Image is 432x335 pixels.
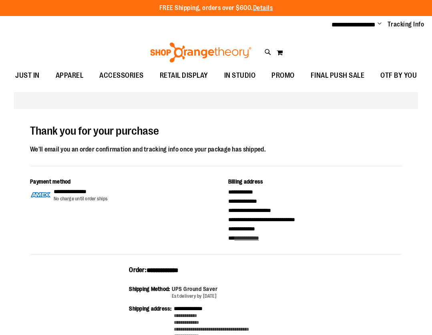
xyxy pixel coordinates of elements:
span: PROMO [271,67,295,85]
a: IN STUDIO [216,67,264,85]
div: No charge until order ships [54,196,108,202]
a: JUST IN [7,67,48,85]
img: Payment type icon [30,188,52,202]
div: Order: [129,266,303,280]
span: RETAIL DISPLAY [160,67,208,85]
img: Shop Orangetheory [149,42,253,63]
span: IN STUDIO [224,67,256,85]
span: JUST IN [15,67,40,85]
div: Billing address [228,178,402,188]
div: We'll email you an order confirmation and tracking info once your package has shipped. [30,144,402,155]
a: FINAL PUSH SALE [303,67,373,85]
span: ACCESSORIES [99,67,144,85]
p: FREE Shipping, orders over $600. [159,4,273,13]
a: OTF BY YOU [372,67,425,85]
span: OTF BY YOU [380,67,417,85]
span: FINAL PUSH SALE [311,67,365,85]
a: Details [253,4,273,12]
a: ACCESSORIES [91,67,152,85]
div: Shipping Method: [129,285,172,300]
a: RETAIL DISPLAY [152,67,216,85]
span: Est delivery by [DATE] [172,293,217,299]
div: UPS Ground Saver [172,285,217,293]
a: APPAREL [48,67,92,85]
button: Account menu [378,20,382,28]
span: APPAREL [56,67,84,85]
a: Tracking Info [388,20,424,29]
div: Payment method [30,178,204,188]
a: PROMO [263,67,303,85]
h1: Thank you for your purchase [30,125,402,138]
